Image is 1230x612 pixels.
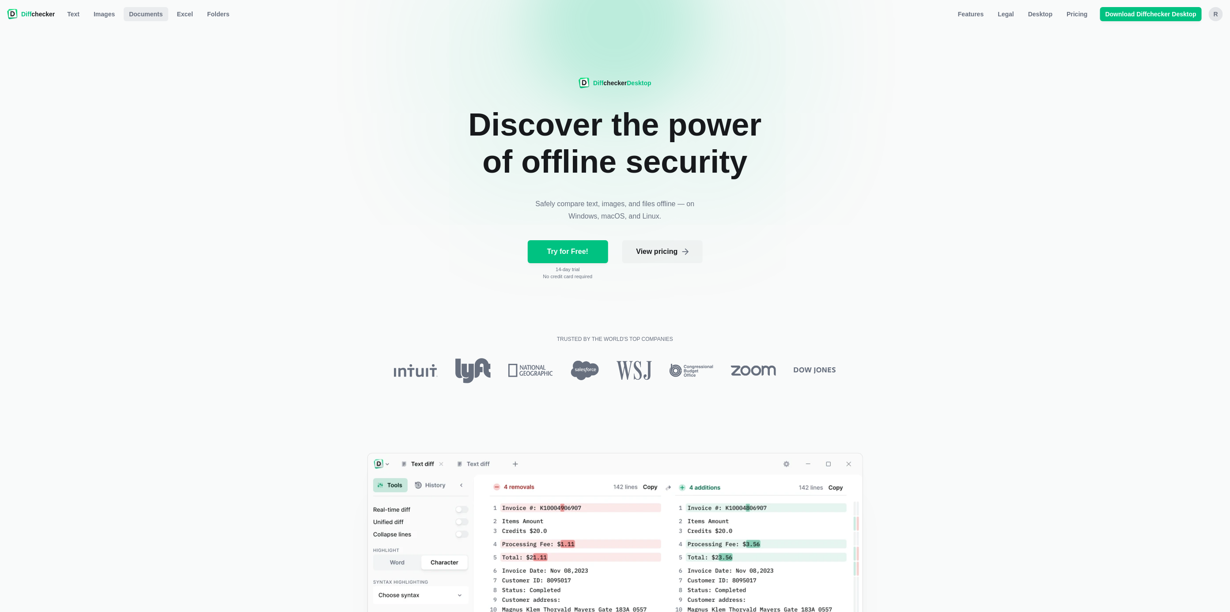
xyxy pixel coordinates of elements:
[1100,7,1202,21] a: Download Diffchecker Desktop
[175,10,195,19] span: Excel
[543,274,593,279] p: No credit card required
[545,247,590,256] span: Try for Free!
[593,79,651,87] div: checker
[88,7,120,21] a: Images
[593,79,603,87] span: Diff
[543,267,593,272] p: 14 -day trial
[996,10,1016,19] span: Legal
[557,336,673,343] h2: Trusted by the world's top companies
[993,7,1020,21] a: Legal
[92,10,117,19] span: Images
[124,7,168,21] a: Documents
[7,9,18,19] img: Diffchecker logo
[202,7,235,21] button: Folders
[1061,7,1093,21] a: Pricing
[65,10,81,19] span: Text
[622,240,703,263] a: View pricing
[1026,10,1054,19] span: Desktop
[535,198,696,223] p: Safely compare text, images, and files offline — on Windows, macOS, and Linux.
[21,11,31,18] span: Diff
[953,7,989,21] a: Features
[1065,10,1089,19] span: Pricing
[1209,7,1223,21] button: R
[956,10,985,19] span: Features
[205,10,231,19] span: Folders
[127,10,164,19] span: Documents
[172,7,199,21] a: Excel
[528,240,608,263] a: Try for Free!
[7,7,55,21] a: Diffchecker
[1104,10,1198,19] span: Download Diffchecker Desktop
[627,79,651,87] span: Desktop
[579,78,590,88] img: Diffchecker logo
[21,10,55,19] span: checker
[635,247,680,256] span: View pricing
[1023,7,1058,21] a: Desktop
[452,106,779,180] h1: Discover the power of offline security
[62,7,85,21] a: Text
